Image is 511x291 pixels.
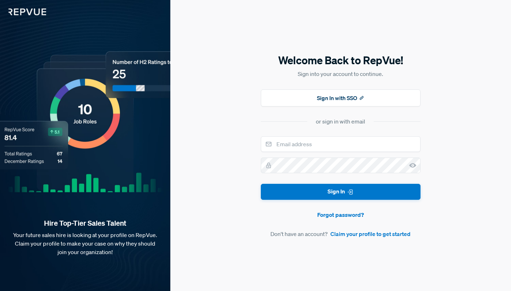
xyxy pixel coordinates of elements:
button: Sign In [261,184,421,200]
p: Your future sales hire is looking at your profile on RepVue. Claim your profile to make your case... [11,231,159,256]
h5: Welcome Back to RepVue! [261,53,421,68]
a: Claim your profile to get started [330,230,411,238]
p: Sign into your account to continue. [261,70,421,78]
input: Email address [261,136,421,152]
div: or sign in with email [316,117,365,126]
article: Don't have an account? [261,230,421,238]
strong: Hire Top-Tier Sales Talent [11,219,159,228]
a: Forgot password? [261,210,421,219]
button: Sign In with SSO [261,89,421,106]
